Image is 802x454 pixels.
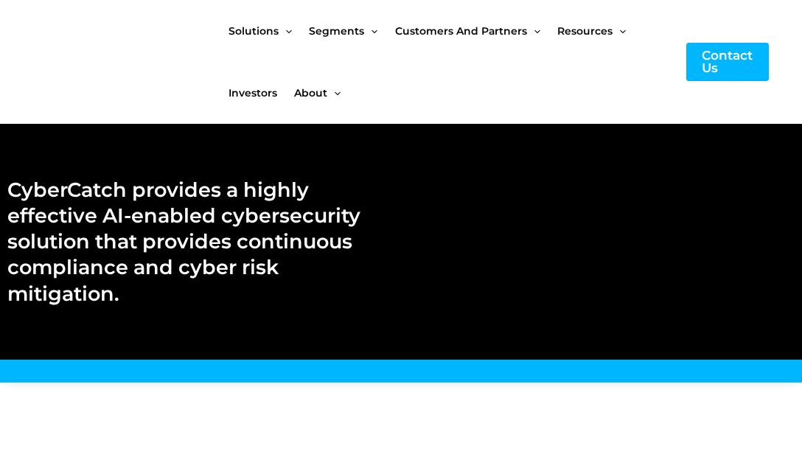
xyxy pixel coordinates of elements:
span: Menu Toggle [327,62,341,124]
a: Contact Us [686,43,769,81]
a: Investors [229,62,294,124]
h2: CyberCatch provides a highly effective AI-enabled cybersecurity solution that provides continuous... [7,177,386,306]
span: About [294,62,327,124]
img: CyberCatch [26,32,203,93]
span: Investors [229,62,277,124]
